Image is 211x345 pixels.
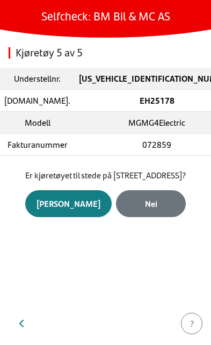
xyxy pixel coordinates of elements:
strong: EH25178 [140,94,174,106]
h2: Kjøretøy 5 av 5 [9,46,202,59]
button: [PERSON_NAME] [25,190,112,217]
p: Er kjøretøyet til stede på [STREET_ADDRESS]? [13,169,198,182]
div: ? [188,317,195,330]
div: Group [13,190,198,217]
div: [PERSON_NAME] [37,197,100,210]
h1: Selfcheck: BM Bil & MC AS [41,9,170,23]
div: Nei [127,197,174,210]
button: ? [181,313,202,334]
button: Nei [116,190,186,217]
